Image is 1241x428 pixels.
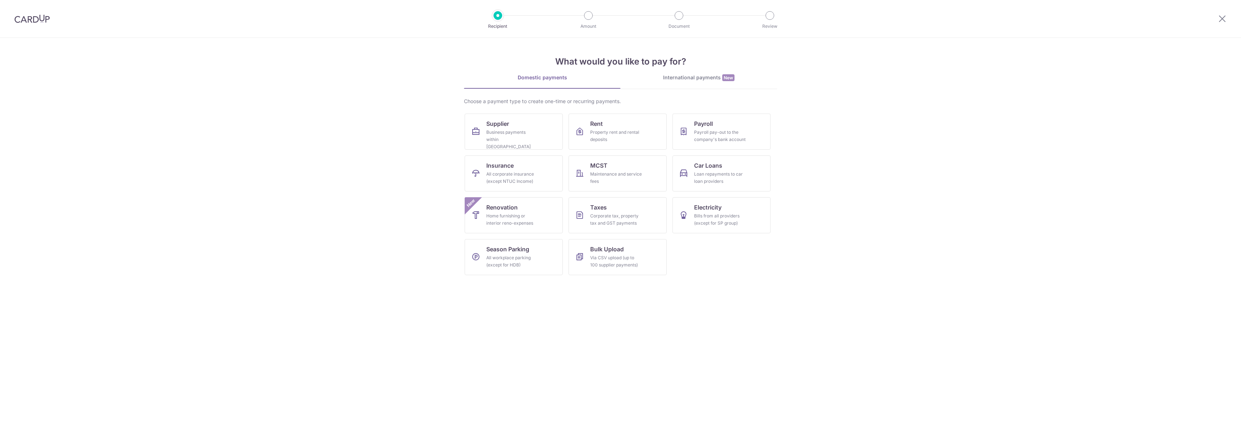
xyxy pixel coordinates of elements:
span: Insurance [486,161,514,170]
div: Payroll pay-out to the company's bank account [694,129,746,143]
span: MCST [590,161,608,170]
span: New [722,74,734,81]
p: Review [743,23,797,30]
div: Via CSV upload (up to 100 supplier payments) [590,254,642,269]
img: CardUp [14,14,50,23]
a: RentProperty rent and rental deposits [569,114,667,150]
div: Home furnishing or interior reno-expenses [486,212,538,227]
a: TaxesCorporate tax, property tax and GST payments [569,197,667,233]
span: New [465,197,477,209]
a: InsuranceAll corporate insurance (except NTUC Income) [465,155,563,191]
div: Business payments within [GEOGRAPHIC_DATA] [486,129,538,150]
div: Loan repayments to car loan providers [694,171,746,185]
span: Electricity [694,203,722,212]
div: Bills from all providers (except for SP group) [694,212,746,227]
a: SupplierBusiness payments within [GEOGRAPHIC_DATA] [465,114,563,150]
div: Maintenance and service fees [590,171,642,185]
p: Document [652,23,706,30]
span: Taxes [590,203,607,212]
a: PayrollPayroll pay-out to the company's bank account [672,114,771,150]
span: Car Loans [694,161,722,170]
div: All workplace parking (except for HDB) [486,254,538,269]
p: Amount [562,23,615,30]
div: International payments [620,74,777,81]
div: Property rent and rental deposits [590,129,642,143]
div: Choose a payment type to create one-time or recurring payments. [464,98,777,105]
a: ElectricityBills from all providers (except for SP group) [672,197,771,233]
div: Corporate tax, property tax and GST payments [590,212,642,227]
span: Supplier [486,119,509,128]
span: Renovation [486,203,518,212]
a: Season ParkingAll workplace parking (except for HDB) [465,239,563,275]
div: All corporate insurance (except NTUC Income) [486,171,538,185]
a: RenovationHome furnishing or interior reno-expensesNew [465,197,563,233]
iframe: Opens a widget where you can find more information [1194,406,1234,424]
h4: What would you like to pay for? [464,55,777,68]
a: Bulk UploadVia CSV upload (up to 100 supplier payments) [569,239,667,275]
span: Season Parking [486,245,529,253]
div: Domestic payments [464,74,620,81]
span: Rent [590,119,603,128]
span: Payroll [694,119,713,128]
a: Car LoansLoan repayments to car loan providers [672,155,771,191]
a: MCSTMaintenance and service fees [569,155,667,191]
p: Recipient [471,23,525,30]
span: Bulk Upload [590,245,624,253]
